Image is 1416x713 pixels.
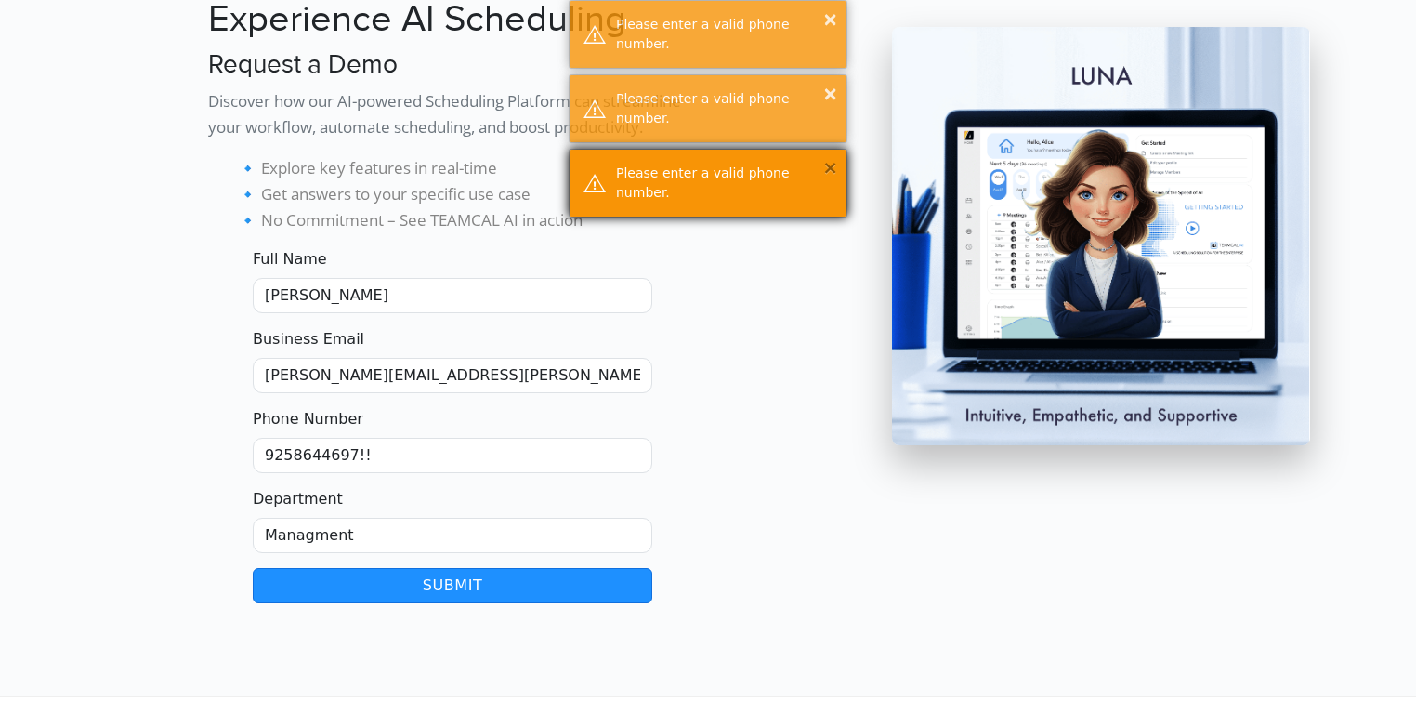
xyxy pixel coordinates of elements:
input: Enter your phone with country code [253,438,652,473]
li: 🔹 No Commitment – See TEAMCAL AI in action [238,207,697,233]
input: Enter your email [253,358,652,393]
li: 🔹 Explore key features in real-time [238,155,697,181]
input: Enter your department/function [253,518,652,553]
div: Please enter a valid phone number. [616,164,833,203]
h3: Request a Demo [208,49,697,81]
button: × [822,9,838,28]
div: Please enter a valid phone number. [616,15,833,54]
p: Discover how our AI-powered Scheduling Platform can streamline your workflow, automate scheduling... [208,88,697,140]
button: × [822,158,838,177]
label: Department [253,488,343,510]
img: pic [892,27,1310,445]
label: Full Name [253,248,327,271]
label: Business Email [253,328,364,350]
button: × [822,84,838,102]
button: Submit [253,568,652,603]
li: 🔹 Get answers to your specific use case [238,181,697,207]
input: Name must only contain letters and spaces [253,278,652,313]
div: Please enter a valid phone number. [616,89,833,128]
label: Phone Number [253,408,363,430]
